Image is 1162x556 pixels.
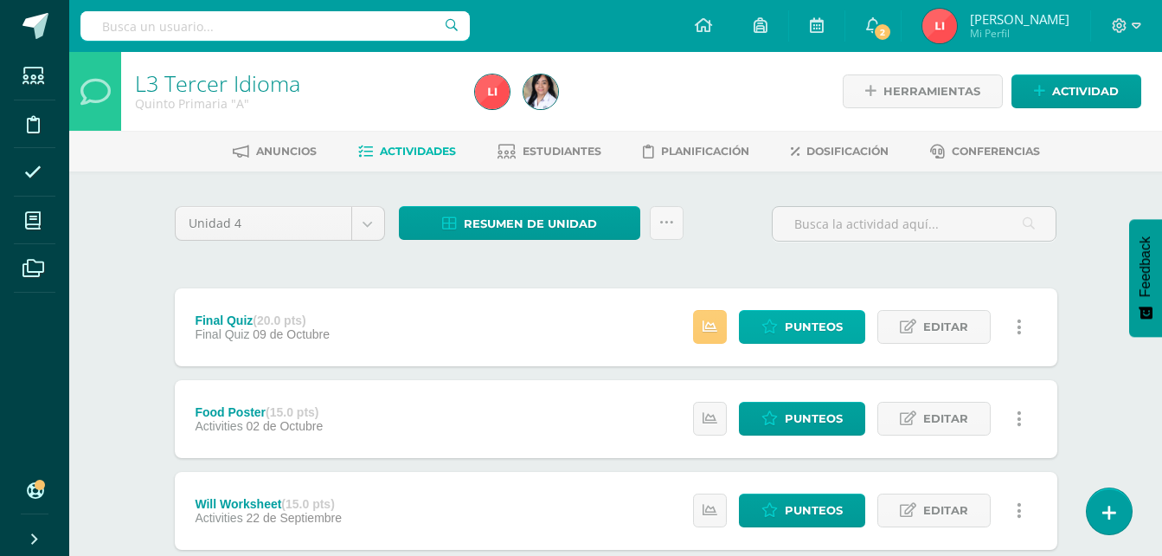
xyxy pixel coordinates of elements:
[475,74,510,109] img: 01dd2756ea9e2b981645035e79ba90e3.png
[195,511,242,525] span: Activities
[923,311,968,343] span: Editar
[1138,236,1153,297] span: Feedback
[873,23,892,42] span: 2
[523,74,558,109] img: 370ed853a3a320774bc16059822190fc.png
[281,497,334,511] strong: (15.0 pts)
[135,71,454,95] h1: L3 Tercer Idioma
[195,419,242,433] span: Activities
[247,419,324,433] span: 02 de Octubre
[970,26,1069,41] span: Mi Perfil
[266,405,318,419] strong: (15.0 pts)
[785,495,843,527] span: Punteos
[80,11,470,41] input: Busca un usuario...
[195,497,342,511] div: Will Worksheet
[922,9,957,43] img: 01dd2756ea9e2b981645035e79ba90e3.png
[135,68,300,98] a: L3 Tercer Idioma
[380,145,456,158] span: Actividades
[1052,75,1119,107] span: Actividad
[643,138,749,165] a: Planificación
[176,207,384,240] a: Unidad 4
[970,10,1069,28] span: [PERSON_NAME]
[253,327,330,341] span: 09 de Octubre
[739,402,865,436] a: Punteos
[806,145,889,158] span: Dosificación
[1129,219,1162,337] button: Feedback - Mostrar encuesta
[923,495,968,527] span: Editar
[523,145,601,158] span: Estudiantes
[785,311,843,343] span: Punteos
[498,138,601,165] a: Estudiantes
[930,138,1040,165] a: Conferencias
[399,206,640,240] a: Resumen de unidad
[135,95,454,112] div: Quinto Primaria 'A'
[247,511,343,525] span: 22 de Septiembre
[952,145,1040,158] span: Conferencias
[195,327,249,341] span: Final Quiz
[773,207,1056,241] input: Busca la actividad aquí...
[791,138,889,165] a: Dosificación
[358,138,456,165] a: Actividades
[256,145,317,158] span: Anuncios
[923,403,968,435] span: Editar
[195,405,323,419] div: Food Poster
[195,314,330,327] div: Final Quiz
[464,208,597,240] span: Resumen de unidad
[189,207,338,240] span: Unidad 4
[843,74,1003,108] a: Herramientas
[253,314,305,327] strong: (20.0 pts)
[739,310,865,344] a: Punteos
[661,145,749,158] span: Planificación
[785,403,843,435] span: Punteos
[233,138,317,165] a: Anuncios
[883,75,980,107] span: Herramientas
[1011,74,1141,108] a: Actividad
[739,494,865,527] a: Punteos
